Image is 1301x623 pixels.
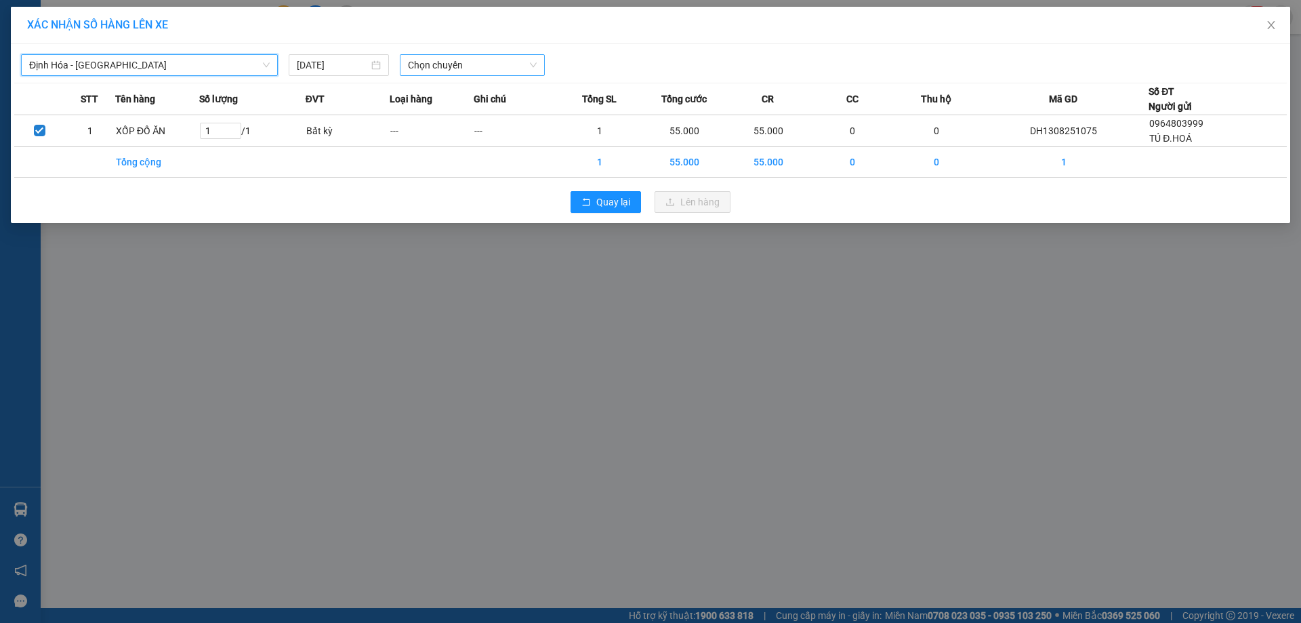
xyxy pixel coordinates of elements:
[199,92,238,106] span: Số lượng
[1252,7,1290,45] button: Close
[306,115,390,147] td: Bất kỳ
[1149,133,1192,144] span: TÚ Đ.HOÁ
[474,115,558,147] td: ---
[661,92,707,106] span: Tổng cước
[199,115,306,147] td: / 1
[115,115,199,147] td: XỐP ĐỒ ĂN
[27,18,168,31] span: XÁC NHẬN SỐ HÀNG LÊN XE
[1149,118,1203,129] span: 0964803999
[306,92,325,106] span: ĐVT
[1149,84,1192,114] div: Số ĐT Người gửi
[810,147,894,178] td: 0
[17,17,119,85] img: logo.jpg
[115,92,155,106] span: Tên hàng
[582,92,617,106] span: Tổng SL
[390,92,432,106] span: Loại hàng
[846,92,859,106] span: CC
[810,115,894,147] td: 0
[726,147,810,178] td: 55.000
[642,115,726,147] td: 55.000
[894,115,978,147] td: 0
[655,191,730,213] button: uploadLên hàng
[127,33,566,50] li: 271 - [PERSON_NAME] - [GEOGRAPHIC_DATA] - [GEOGRAPHIC_DATA]
[978,147,1149,178] td: 1
[1049,92,1077,106] span: Mã GD
[894,147,978,178] td: 0
[558,147,642,178] td: 1
[726,115,810,147] td: 55.000
[978,115,1149,147] td: DH1308251075
[29,55,270,75] span: Định Hóa - Thái Nguyên
[390,115,474,147] td: ---
[81,92,98,106] span: STT
[297,58,369,73] input: 13/08/2025
[571,191,641,213] button: rollbackQuay lại
[17,92,202,138] b: GỬI : VP [GEOGRAPHIC_DATA]
[408,55,537,75] span: Chọn chuyến
[642,147,726,178] td: 55.000
[762,92,774,106] span: CR
[1266,20,1277,31] span: close
[115,147,199,178] td: Tổng cộng
[474,92,506,106] span: Ghi chú
[581,197,591,208] span: rollback
[921,92,951,106] span: Thu hộ
[65,115,116,147] td: 1
[558,115,642,147] td: 1
[596,195,630,209] span: Quay lại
